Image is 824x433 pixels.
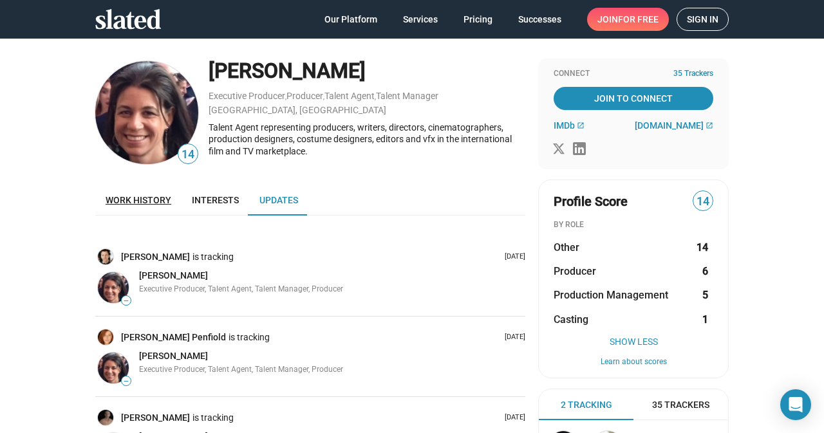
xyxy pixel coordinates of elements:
[229,331,272,344] span: is tracking
[121,251,192,263] a: [PERSON_NAME]
[403,8,438,31] span: Services
[577,122,585,129] mat-icon: open_in_new
[285,93,286,100] span: ,
[687,8,718,30] span: Sign in
[677,8,729,31] a: Sign in
[393,8,448,31] a: Services
[209,91,285,101] a: Executive Producer
[98,329,113,345] img: Hawley Penfiold
[122,297,131,304] span: —
[780,389,811,420] div: Open Intercom Messenger
[209,57,525,85] div: [PERSON_NAME]
[635,120,704,131] span: [DOMAIN_NAME]
[587,8,669,31] a: Joinfor free
[618,8,659,31] span: for free
[554,264,596,278] span: Producer
[554,220,713,230] div: BY ROLE
[98,272,129,303] img: Claire Best
[192,412,236,424] span: is tracking
[209,122,525,158] div: Talent Agent representing producers, writers, directors, cinematographers, production designers, ...
[314,8,388,31] a: Our Platform
[121,331,229,344] a: [PERSON_NAME] Penfiold
[139,351,208,361] span: [PERSON_NAME]
[375,93,376,100] span: ,
[286,91,323,101] a: Producer
[139,284,343,293] span: Executive Producer, Talent Agent, Talent Manager, Producer
[122,378,131,385] span: —
[500,333,525,342] p: [DATE]
[652,399,709,411] span: 35 Trackers
[98,249,113,264] img: Alex Lane
[706,122,713,129] mat-icon: open_in_new
[324,8,377,31] span: Our Platform
[249,185,308,216] a: Updates
[697,241,708,254] strong: 14
[554,120,585,131] a: IMDb
[556,87,711,110] span: Join To Connect
[554,336,713,347] button: Show Less
[95,61,198,164] img: Claire Best
[693,193,713,210] span: 14
[561,399,612,411] span: 2 Tracking
[518,8,561,31] span: Successes
[139,365,343,374] span: Executive Producer, Talent Agent, Talent Manager, Producer
[554,288,668,302] span: Production Management
[500,252,525,262] p: [DATE]
[554,313,588,326] span: Casting
[324,91,375,101] a: Talent Agent
[554,357,713,367] button: Learn about scores
[139,350,208,362] a: [PERSON_NAME]
[139,270,208,281] span: [PERSON_NAME]
[259,195,298,205] span: Updates
[376,91,438,101] a: Talent Manager
[192,195,239,205] span: Interests
[209,105,386,115] a: [GEOGRAPHIC_DATA], [GEOGRAPHIC_DATA]
[554,193,628,210] span: Profile Score
[178,146,198,163] span: 14
[554,69,713,79] div: Connect
[121,412,192,424] a: [PERSON_NAME]
[182,185,249,216] a: Interests
[508,8,572,31] a: Successes
[702,313,708,326] strong: 1
[597,8,659,31] span: Join
[554,241,579,254] span: Other
[702,264,708,278] strong: 6
[453,8,503,31] a: Pricing
[500,413,525,423] p: [DATE]
[554,120,575,131] span: IMDb
[106,195,171,205] span: Work history
[635,120,713,131] a: [DOMAIN_NAME]
[673,69,713,79] span: 35 Trackers
[554,87,713,110] a: Join To Connect
[192,251,236,263] span: is tracking
[139,270,208,282] a: [PERSON_NAME]
[95,185,182,216] a: Work history
[98,410,113,425] img: Romuald Reber
[98,353,129,383] img: Claire Best
[323,93,324,100] span: ,
[464,8,492,31] span: Pricing
[702,288,708,302] strong: 5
